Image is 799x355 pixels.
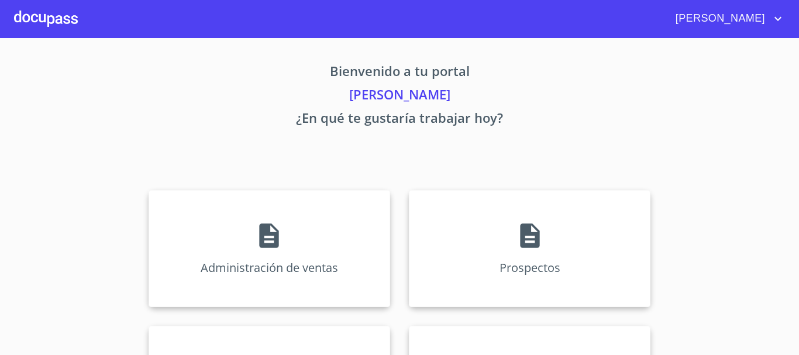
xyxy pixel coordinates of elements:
p: Prospectos [500,260,560,275]
p: Administración de ventas [201,260,338,275]
p: ¿En qué te gustaría trabajar hoy? [39,108,760,132]
span: [PERSON_NAME] [667,9,771,28]
p: [PERSON_NAME] [39,85,760,108]
button: account of current user [667,9,785,28]
p: Bienvenido a tu portal [39,61,760,85]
